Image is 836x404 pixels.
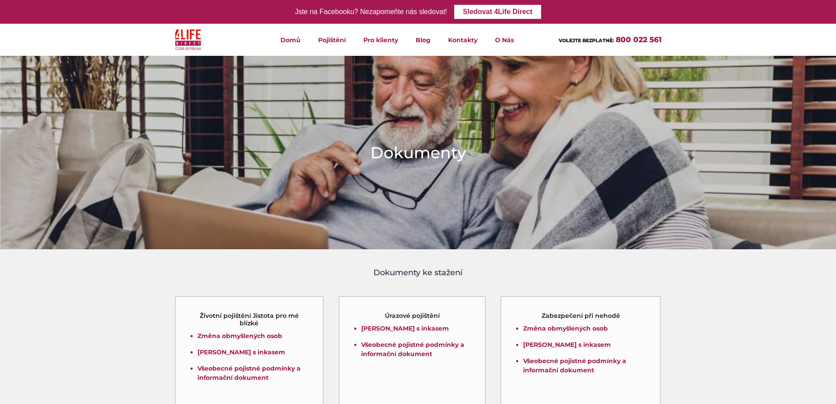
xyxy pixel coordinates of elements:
[385,312,440,320] h5: Úrazové pojištění
[523,341,611,349] a: [PERSON_NAME] s inkasem
[523,357,626,374] a: Všeobecné pojistné podmínky a informační dokument
[559,37,614,44] span: VOLEJTE BEZPLATNĚ:
[439,24,486,56] a: Kontakty
[361,324,449,332] a: [PERSON_NAME] s inkasem
[407,24,439,56] a: Blog
[361,341,464,358] a: Všeobecné pojistné podmínky a informační dokument
[197,364,301,382] a: Všeobecné pojistné podmínky a informační dokument
[197,332,282,340] a: Změna obmyšlených osob
[175,267,662,279] h4: Dokumenty ke stažení
[523,324,608,332] a: Změna obmyšlených osob
[197,348,285,356] a: [PERSON_NAME] s inkasem
[175,27,201,52] img: 4Life Direct Česká republika logo
[370,142,466,164] h1: Dokumenty
[616,35,662,44] a: 800 022 561
[272,24,309,56] a: Domů
[191,312,308,327] h5: Životní pojištění Jistota pro mé blízké
[542,312,620,320] h5: Zabezpečení při nehodě
[295,6,447,18] div: Jste na Facebooku? Nezapomeňte nás sledovat!
[454,5,541,19] a: Sledovat 4Life Direct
